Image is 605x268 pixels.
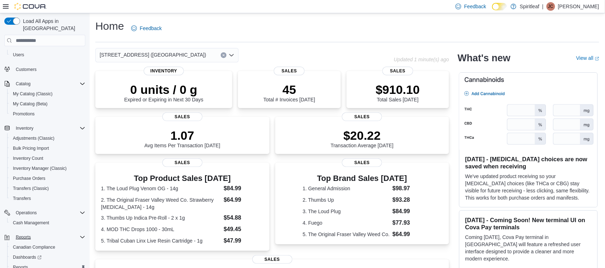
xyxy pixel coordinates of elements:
a: My Catalog (Beta) [10,100,51,108]
p: Updated 1 minute(s) ago [394,57,449,62]
button: Operations [13,209,40,217]
button: Adjustments (Classic) [7,133,88,143]
a: Canadian Compliance [10,243,58,252]
dt: 5. Tribal Cuban Linx Live Resin Cartridge - 1g [101,237,221,244]
dd: $47.99 [224,236,263,245]
a: Inventory Count [10,154,46,163]
span: Load All Apps in [GEOGRAPHIC_DATA] [20,18,85,32]
span: Sales [252,255,292,264]
span: Dashboards [10,253,85,262]
span: Adjustments (Classic) [10,134,85,143]
p: [PERSON_NAME] [558,2,599,11]
a: Adjustments (Classic) [10,134,57,143]
dd: $64.99 [392,230,421,239]
div: Total # Invoices [DATE] [263,82,315,102]
p: 0 units / 0 g [124,82,204,97]
p: Spiritleaf [520,2,539,11]
p: Coming [DATE], Cova Pay terminal in [GEOGRAPHIC_DATA] will feature a refreshed user interface des... [465,234,592,262]
span: Reports [16,234,31,240]
span: My Catalog (Beta) [13,101,48,107]
svg: External link [595,57,599,61]
span: Customers [16,67,37,72]
a: View allExternal link [576,55,599,61]
span: [STREET_ADDRESS] ([GEOGRAPHIC_DATA]) [100,51,206,59]
h3: [DATE] - [MEDICAL_DATA] choices are now saved when receiving [465,155,592,170]
a: Dashboards [7,252,88,262]
dt: 1. General Admission [303,185,390,192]
dt: 2. The Original Fraser Valley Weed Co. Strawberry [MEDICAL_DATA] - 14g [101,196,221,211]
span: Inventory [13,124,85,133]
button: Inventory [1,123,88,133]
h1: Home [95,19,124,33]
span: Sales [162,158,203,167]
span: Transfers [13,196,31,201]
span: My Catalog (Beta) [10,100,85,108]
button: Inventory Manager (Classic) [7,163,88,173]
span: Sales [274,67,305,75]
a: Customers [13,65,39,74]
dd: $64.99 [224,196,263,204]
dt: 1. The Loud Plug Venom OG - 14g [101,185,221,192]
h3: [DATE] - Coming Soon! New terminal UI on Cova Pay terminals [465,216,592,231]
p: We've updated product receiving so your [MEDICAL_DATA] choices (like THCa or CBG) stay visible fo... [465,173,592,201]
span: My Catalog (Classic) [10,90,85,98]
span: Transfers [10,194,85,203]
span: Inventory [144,67,184,75]
span: Dashboards [13,254,42,260]
h2: What's new [458,52,510,64]
span: Operations [13,209,85,217]
dt: 3. Thumbs Up Indica Pre-Roll - 2 x 1g [101,214,221,221]
div: Transaction Average [DATE] [331,128,394,148]
a: Feedback [128,21,165,35]
span: Adjustments (Classic) [13,135,54,141]
span: Feedback [140,25,162,32]
button: Inventory Count [7,153,88,163]
span: Cash Management [10,219,85,227]
a: Dashboards [10,253,44,262]
span: Sales [342,113,382,121]
img: Cova [14,3,47,10]
button: Promotions [7,109,88,119]
span: Promotions [10,110,85,118]
span: Inventory [16,125,33,131]
dd: $54.88 [224,214,263,222]
dd: $84.99 [392,207,421,216]
a: Cash Management [10,219,52,227]
span: Canadian Compliance [13,244,55,250]
dd: $98.97 [392,184,421,193]
button: Inventory [13,124,36,133]
span: Transfers (Classic) [10,184,85,193]
span: JC [548,2,554,11]
span: Operations [16,210,37,216]
dd: $84.99 [224,184,263,193]
span: My Catalog (Classic) [13,91,53,97]
span: Catalog [13,80,85,88]
span: Purchase Orders [10,174,85,183]
div: Justin C [547,2,555,11]
span: Transfers (Classic) [13,186,49,191]
span: Inventory Count [10,154,85,163]
a: Promotions [10,110,38,118]
p: 45 [263,82,315,97]
span: Inventory Count [13,155,43,161]
a: Transfers (Classic) [10,184,52,193]
button: Cash Management [7,218,88,228]
span: Feedback [464,3,486,10]
span: Customers [13,65,85,74]
p: 1.07 [144,128,220,143]
dd: $93.28 [392,196,421,204]
span: Sales [382,67,413,75]
span: Canadian Compliance [10,243,85,252]
div: Avg Items Per Transaction [DATE] [144,128,220,148]
dt: 4. Fuego [303,219,390,226]
a: Users [10,51,27,59]
a: Bulk Pricing Import [10,144,52,153]
span: Reports [13,233,85,241]
p: | [542,2,544,11]
span: Bulk Pricing Import [10,144,85,153]
button: Canadian Compliance [7,242,88,252]
div: Expired or Expiring in Next 30 Days [124,82,204,102]
h3: Top Brand Sales [DATE] [303,174,422,183]
dt: 4. MOD THC Drops 1000 - 30mL [101,226,221,233]
h3: Top Product Sales [DATE] [101,174,264,183]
